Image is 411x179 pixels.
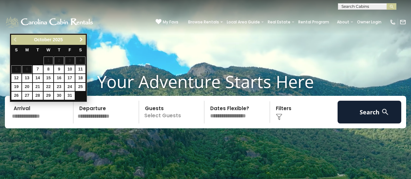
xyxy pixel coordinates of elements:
a: 16 [54,74,64,82]
img: filter--v1.png [276,114,282,120]
a: Browse Rentals [185,18,222,27]
span: October [34,37,52,42]
a: 24 [65,83,75,91]
a: Owner Login [354,18,385,27]
span: 2025 [53,37,63,42]
a: Rental Program [295,18,332,27]
a: 26 [11,92,21,100]
span: Sunday [15,48,18,52]
a: 8 [44,65,54,73]
a: 23 [54,83,64,91]
a: 12 [11,74,21,82]
a: 20 [22,83,32,91]
a: 30 [54,92,64,100]
a: 17 [65,74,75,82]
a: 18 [75,74,85,82]
a: 25 [75,83,85,91]
span: Saturday [79,48,82,52]
a: About [334,18,353,27]
h1: Your Adventure Starts Here [5,71,406,92]
img: phone-regular-white.png [390,19,396,25]
a: 21 [33,83,43,91]
a: 11 [75,65,85,73]
a: 31 [65,92,75,100]
a: Next [77,36,85,44]
img: search-regular-white.png [381,108,389,116]
span: Next [79,37,84,42]
a: 10 [65,65,75,73]
a: 28 [33,92,43,100]
p: Select Guests [141,101,204,123]
span: Wednesday [46,48,50,52]
img: mail-regular-white.png [400,19,406,25]
a: 9 [54,65,64,73]
a: 29 [44,92,54,100]
span: Tuesday [36,48,39,52]
a: 13 [22,74,32,82]
a: 19 [11,83,21,91]
span: My Favs [163,19,178,25]
a: 27 [22,92,32,100]
a: 7 [33,65,43,73]
a: 15 [44,74,54,82]
span: Thursday [58,48,60,52]
a: 14 [33,74,43,82]
a: My Favs [156,19,178,25]
a: Real Estate [264,18,294,27]
a: 22 [44,83,54,91]
span: Friday [69,48,71,52]
span: Monday [25,48,29,52]
img: White-1-1-2.png [5,16,95,29]
button: Search [338,101,401,123]
a: Local Area Guide [224,18,263,27]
